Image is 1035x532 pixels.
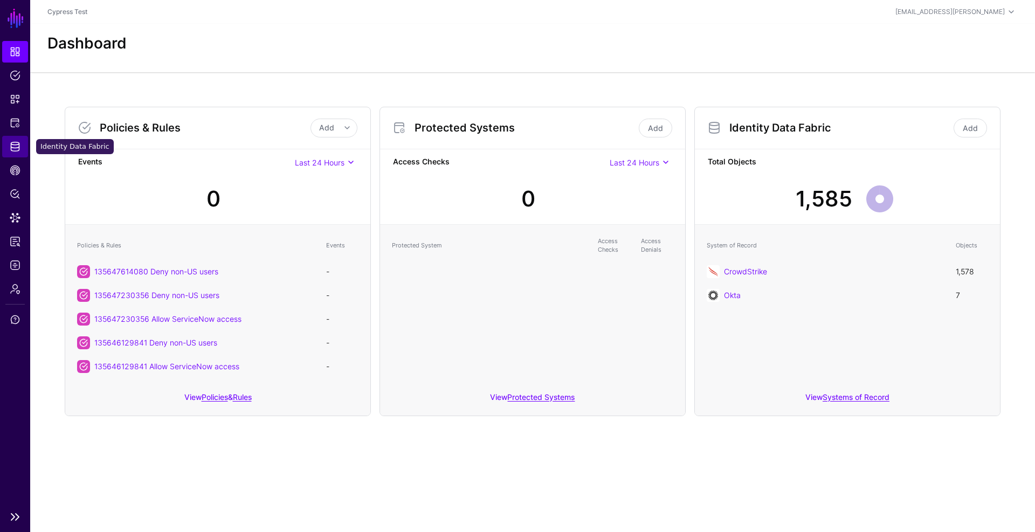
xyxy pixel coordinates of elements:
span: Data Lens [10,212,20,223]
th: Events [321,231,364,260]
div: 0 [521,183,535,215]
a: Cypress Test [47,8,87,16]
a: Logs [2,254,28,276]
td: 1,578 [950,260,993,284]
h2: Dashboard [47,34,127,53]
div: Identity Data Fabric [36,139,114,154]
a: Reports [2,231,28,252]
td: - [321,355,364,378]
a: Policies [2,65,28,86]
th: Protected System [387,231,592,260]
div: 1,585 [796,183,852,215]
span: Admin [10,284,20,294]
h3: Identity Data Fabric [729,121,951,134]
a: Snippets [2,88,28,110]
span: Dashboard [10,46,20,57]
span: CAEP Hub [10,165,20,176]
a: 135646129841 Allow ServiceNow access [94,362,239,371]
th: System of Record [701,231,950,260]
a: Dashboard [2,41,28,63]
a: Add [639,119,672,137]
span: Identity Data Fabric [10,141,20,152]
img: svg+xml;base64,PHN2ZyB3aWR0aD0iNjQiIGhlaWdodD0iNjQiIHZpZXdCb3g9IjAgMCA2NCA2NCIgZmlsbD0ibm9uZSIgeG... [707,289,720,302]
td: - [321,260,364,284]
th: Objects [950,231,993,260]
strong: Access Checks [393,156,610,169]
a: 135646129841 Deny non-US users [94,338,217,347]
a: SGNL [6,6,25,30]
th: Access Denials [636,231,679,260]
strong: Total Objects [708,156,987,169]
a: Policy Lens [2,183,28,205]
span: Last 24 Hours [610,158,659,167]
a: Policies [202,392,228,402]
td: - [321,307,364,331]
a: Rules [233,392,252,402]
a: Protected Systems [507,392,575,402]
a: Add [954,119,987,137]
th: Access Checks [592,231,636,260]
a: 135647230356 Deny non-US users [94,291,219,300]
a: Okta [724,291,741,300]
a: CrowdStrike [724,267,767,276]
a: 135647230356 Allow ServiceNow access [94,314,241,323]
td: - [321,331,364,355]
span: Support [10,314,20,325]
div: View [380,385,685,416]
span: Policy Lens [10,189,20,199]
div: View [695,385,1000,416]
h3: Policies & Rules [100,121,310,134]
img: svg+xml;base64,PHN2ZyB3aWR0aD0iNjQiIGhlaWdodD0iNjQiIHZpZXdCb3g9IjAgMCA2NCA2NCIgZmlsbD0ibm9uZSIgeG... [707,265,720,278]
span: Protected Systems [10,118,20,128]
a: 135647614080 Deny non-US users [94,267,218,276]
a: Data Lens [2,207,28,229]
span: Logs [10,260,20,271]
td: 7 [950,284,993,307]
span: Add [319,123,334,132]
th: Policies & Rules [72,231,321,260]
td: - [321,284,364,307]
div: View & [65,385,370,416]
a: Systems of Record [823,392,889,402]
strong: Events [78,156,295,169]
span: Snippets [10,94,20,105]
div: [EMAIL_ADDRESS][PERSON_NAME] [895,7,1005,17]
div: 0 [206,183,220,215]
span: Reports [10,236,20,247]
a: Protected Systems [2,112,28,134]
a: CAEP Hub [2,160,28,181]
span: Last 24 Hours [295,158,344,167]
a: Identity Data Fabric [2,136,28,157]
h3: Protected Systems [415,121,637,134]
a: Admin [2,278,28,300]
span: Policies [10,70,20,81]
